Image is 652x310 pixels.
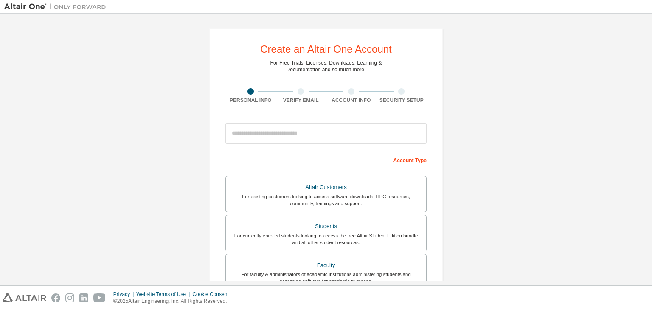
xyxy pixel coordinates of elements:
[231,259,421,271] div: Faculty
[231,271,421,285] div: For faculty & administrators of academic institutions administering students and accessing softwa...
[270,59,382,73] div: For Free Trials, Licenses, Downloads, Learning & Documentation and so much more.
[276,97,326,104] div: Verify Email
[231,232,421,246] div: For currently enrolled students looking to access the free Altair Student Edition bundle and all ...
[4,3,110,11] img: Altair One
[113,291,136,298] div: Privacy
[51,293,60,302] img: facebook.svg
[3,293,46,302] img: altair_logo.svg
[79,293,88,302] img: linkedin.svg
[136,291,192,298] div: Website Terms of Use
[192,291,233,298] div: Cookie Consent
[326,97,377,104] div: Account Info
[260,44,392,54] div: Create an Altair One Account
[377,97,427,104] div: Security Setup
[93,293,106,302] img: youtube.svg
[231,181,421,193] div: Altair Customers
[113,298,234,305] p: © 2025 Altair Engineering, Inc. All Rights Reserved.
[225,97,276,104] div: Personal Info
[231,193,421,207] div: For existing customers looking to access software downloads, HPC resources, community, trainings ...
[65,293,74,302] img: instagram.svg
[225,153,427,166] div: Account Type
[231,220,421,232] div: Students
